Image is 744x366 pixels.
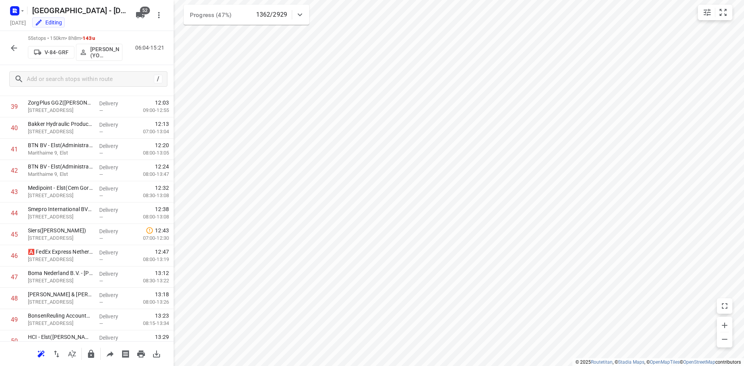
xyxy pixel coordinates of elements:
p: 08:30-13:39 [131,341,169,349]
p: De Jong & Laan - Elst(Frederike Brinkman) [28,290,93,298]
span: 13:23 [155,312,169,320]
span: Progress (47%) [190,12,231,19]
p: Medipoint - Elst(Cem Gorgec) [28,184,93,192]
span: 12:24 [155,163,169,170]
div: 42 [11,167,18,174]
p: Delivery [99,249,128,256]
span: — [99,129,103,135]
p: [STREET_ADDRESS] [28,256,93,263]
p: Delivery [99,163,128,171]
a: Routetitan [591,359,613,365]
span: Reverse route [49,350,64,357]
p: Delivery [99,313,128,320]
button: V-84-GRF [28,46,74,58]
p: V-84-GRF [45,49,69,55]
p: Boma Nederland B.V. - Elst(Ruben Kleijer) [28,269,93,277]
span: 12:03 [155,99,169,107]
span: — [99,278,103,284]
p: 08:30-13:22 [131,277,169,285]
p: 08:00-13:05 [131,149,169,157]
p: [STREET_ADDRESS] [28,341,93,349]
svg: Late [146,227,153,234]
h5: Rename [29,4,129,17]
div: 46 [11,252,18,259]
p: Delivery [99,142,128,150]
span: Print route [133,350,149,357]
span: 13:29 [155,333,169,341]
p: [STREET_ADDRESS] [28,213,93,221]
div: 43 [11,188,18,196]
p: 08:00-13:08 [131,213,169,221]
div: / [154,75,162,83]
span: Sort by time window [64,350,80,357]
p: Bianca Klein (YO Zwolle) [90,46,119,58]
span: — [99,108,103,113]
p: [STREET_ADDRESS] [28,234,93,242]
div: 47 [11,273,18,281]
span: — [99,321,103,326]
p: ZorgPlus GGZ(Marise Molthoff) [28,99,93,107]
span: 143u [83,35,95,41]
p: Nieuwe Aamsestraat 75, Elst [28,320,93,327]
span: — [99,299,103,305]
p: Delivery [99,185,128,192]
p: Delivery [99,227,128,235]
div: 49 [11,316,18,323]
p: Smepro International BV(Barbera Nijenhuis) [28,205,93,213]
span: Download route [149,350,164,357]
span: 52 [140,7,150,14]
a: Stadia Maps [618,359,644,365]
p: Industrieweg Oost 7A, Elst [28,192,93,199]
button: Fit zoom [715,5,731,20]
p: Marithaime 9, Elst [28,170,93,178]
a: OpenStreetMap [683,359,715,365]
p: 08:15-13:34 [131,320,169,327]
span: 12:38 [155,205,169,213]
span: 13:12 [155,269,169,277]
p: [STREET_ADDRESS] [28,298,93,306]
div: 48 [11,295,18,302]
li: © 2025 , © , © © contributors [575,359,741,365]
p: 07:00-12:30 [131,234,169,242]
span: • [81,35,83,41]
p: Delivery [99,121,128,129]
span: — [99,193,103,199]
p: 08:00-13:47 [131,170,169,178]
span: 12:13 [155,120,169,128]
p: [STREET_ADDRESS] [28,128,93,136]
p: BTN BV - Elst(Administratie) [28,141,93,149]
span: Reoptimize route [33,350,49,357]
div: Progress (47%)1362/2929 [184,5,309,25]
span: — [99,257,103,263]
p: 55 stops • 150km • 8h8m [28,35,122,42]
span: 12:47 [155,248,169,256]
p: Delivery [99,270,128,278]
button: More [151,7,167,23]
p: 09:00-12:55 [131,107,169,114]
p: Delivery [99,291,128,299]
div: You are currently in edit mode. [35,19,62,26]
div: 45 [11,231,18,238]
div: 39 [11,103,18,110]
div: 44 [11,210,18,217]
input: Add or search stops within route [27,73,154,85]
span: Share route [102,350,118,357]
h5: Project date [7,18,29,27]
div: 50 [11,337,18,345]
p: Bakker Hydraulic Products(Maurice Sengers) [28,120,93,128]
span: 12:20 [155,141,169,149]
p: 1362/2929 [256,10,287,19]
span: — [99,172,103,177]
p: 08:30-13:08 [131,192,169,199]
div: small contained button group [698,5,732,20]
p: BonsenReuling Accountants & Adviseurs - Elst(Linda van de Pol) [28,312,93,320]
p: BTN BV - Elst(Administratie) [28,163,93,170]
p: 07:00-13:04 [131,128,169,136]
p: 08:00-13:19 [131,256,169,263]
p: HCI - Elst(Nienke Vleemingh) [28,333,93,341]
div: 41 [11,146,18,153]
span: — [99,235,103,241]
p: Delivery [99,100,128,107]
p: Siers([PERSON_NAME]) [28,227,93,234]
span: 12:32 [155,184,169,192]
